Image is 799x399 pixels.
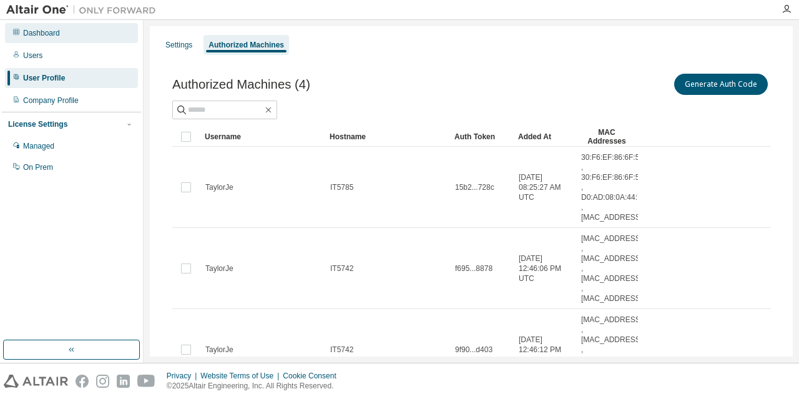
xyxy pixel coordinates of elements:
div: Authorized Machines [208,40,284,50]
span: IT5785 [330,182,353,192]
div: Settings [165,40,192,50]
span: TaylorJe [205,182,233,192]
div: Added At [518,127,571,147]
div: License Settings [8,119,67,129]
img: altair_logo.svg [4,375,68,388]
img: linkedin.svg [117,375,130,388]
img: Altair One [6,4,162,16]
div: Username [205,127,320,147]
span: Authorized Machines (4) [172,77,310,92]
div: Users [23,51,42,61]
span: 9f90...d403 [455,345,493,355]
span: 15b2...728c [455,182,494,192]
img: youtube.svg [137,375,155,388]
div: Website Terms of Use [200,371,283,381]
div: Dashboard [23,28,60,38]
span: IT5742 [330,345,353,355]
div: Cookie Consent [283,371,343,381]
p: © 2025 Altair Engineering, Inc. All Rights Reserved. [167,381,344,392]
img: facebook.svg [76,375,89,388]
span: [MAC_ADDRESS] , [MAC_ADDRESS] , [MAC_ADDRESS] , [MAC_ADDRESS] [581,315,642,385]
button: Generate Auth Code [674,74,768,95]
span: [DATE] 12:46:06 PM UTC [519,254,570,283]
span: [DATE] 12:46:12 PM UTC [519,335,570,365]
span: TaylorJe [205,345,233,355]
span: TaylorJe [205,264,233,273]
div: User Profile [23,73,65,83]
div: MAC Addresses [581,127,633,147]
span: f695...8878 [455,264,493,273]
span: [DATE] 08:25:27 AM UTC [519,172,570,202]
div: Hostname [330,127,444,147]
div: Privacy [167,371,200,381]
div: Company Profile [23,96,79,106]
span: IT5742 [330,264,353,273]
img: instagram.svg [96,375,109,388]
div: Auth Token [454,127,508,147]
span: 30:F6:EF:86:6F:5A , 30:F6:EF:86:6F:5E , D0:AD:08:0A:44:77 , [MAC_ADDRESS] [581,152,645,222]
span: [MAC_ADDRESS] , [MAC_ADDRESS] , [MAC_ADDRESS] , [MAC_ADDRESS] [581,234,642,303]
div: Managed [23,141,54,151]
div: On Prem [23,162,53,172]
